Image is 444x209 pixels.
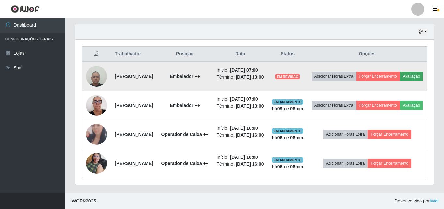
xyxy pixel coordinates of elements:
[70,198,97,204] span: © 2025 .
[312,72,356,81] button: Adicionar Horas Extra
[157,47,212,62] th: Posição
[115,132,153,137] strong: [PERSON_NAME]
[394,198,439,204] span: Desenvolvido por
[216,125,264,132] li: Início:
[216,161,264,168] li: Término:
[400,72,423,81] button: Avaliação
[272,128,303,134] span: EM ANDAMENTO
[216,74,264,81] li: Término:
[356,101,400,110] button: Forçar Encerramento
[11,5,40,13] img: CoreUI Logo
[216,154,264,161] li: Início:
[230,155,258,160] time: [DATE] 10:00
[430,198,439,203] a: iWof
[275,74,299,79] span: EM REVISÃO
[236,132,264,138] time: [DATE] 16:00
[368,130,411,139] button: Forçar Encerramento
[268,47,307,62] th: Status
[312,101,356,110] button: Adicionar Horas Extra
[170,74,200,79] strong: Embalador ++
[236,103,264,109] time: [DATE] 13:00
[216,67,264,74] li: Início:
[115,74,153,79] strong: [PERSON_NAME]
[70,198,83,203] span: IWOF
[161,132,208,137] strong: Operador de Caixa ++
[86,113,107,156] img: 1673908492662.jpeg
[212,47,268,62] th: Data
[86,149,107,177] img: 1749692047494.jpeg
[230,67,258,73] time: [DATE] 07:00
[216,103,264,110] li: Término:
[236,74,264,80] time: [DATE] 13:00
[323,130,368,139] button: Adicionar Horas Extra
[272,157,303,163] span: EM ANDAMENTO
[111,47,157,62] th: Trabalhador
[161,161,208,166] strong: Operador de Caixa ++
[216,96,264,103] li: Início:
[368,159,411,168] button: Forçar Encerramento
[400,101,423,110] button: Avaliação
[272,164,303,169] strong: há 06 h e 08 min
[323,159,368,168] button: Adicionar Horas Extra
[86,62,107,90] img: 1693507860054.jpeg
[272,99,303,105] span: EM ANDAMENTO
[272,135,303,140] strong: há 06 h e 08 min
[236,161,264,167] time: [DATE] 16:00
[86,91,107,119] img: 1756344259057.jpeg
[115,103,153,108] strong: [PERSON_NAME]
[170,103,200,108] strong: Embalador ++
[272,106,303,111] strong: há 09 h e 08 min
[356,72,400,81] button: Forçar Encerramento
[230,97,258,102] time: [DATE] 07:00
[230,126,258,131] time: [DATE] 10:00
[115,161,153,166] strong: [PERSON_NAME]
[216,132,264,139] li: Término:
[307,47,427,62] th: Opções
